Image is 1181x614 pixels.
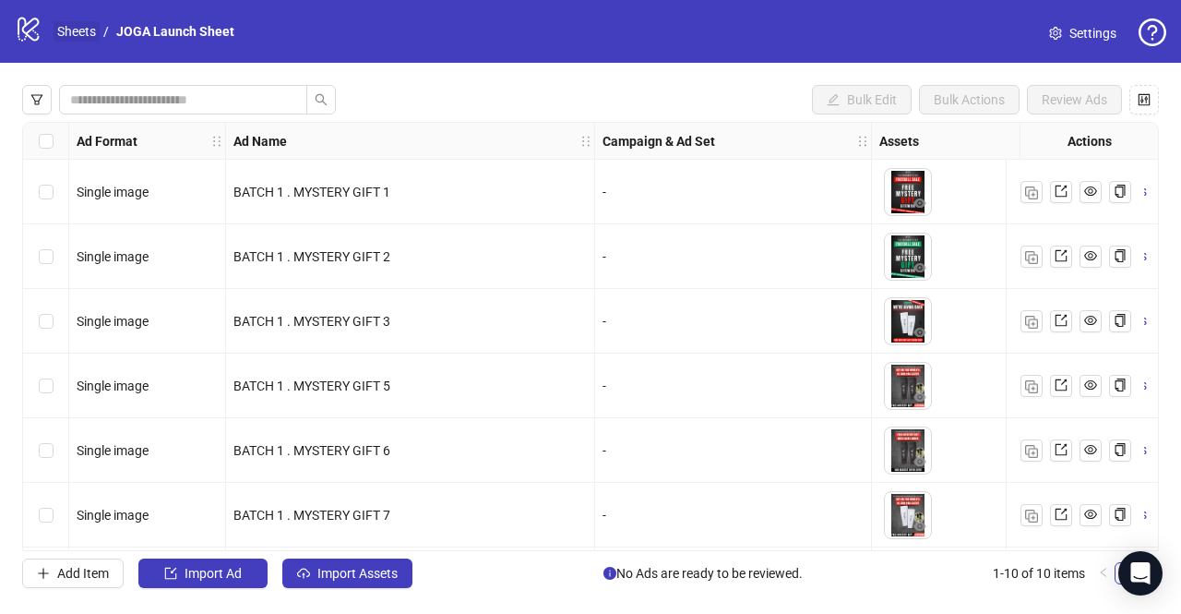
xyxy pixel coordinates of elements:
[602,440,864,461] div: -
[909,258,931,280] button: Preview
[77,443,149,458] span: Single image
[603,567,616,580] span: info-circle
[1084,379,1097,391] span: eye
[138,559,268,588] button: Import Ad
[54,21,100,42] a: Sheets
[866,123,871,159] div: Resize Campaign & Ad Set column
[297,567,310,580] span: cloud-upload
[1025,510,1038,523] img: Duplicate
[1020,246,1043,268] button: Duplicate
[1055,508,1068,521] span: export
[1114,314,1127,327] span: copy
[282,559,412,588] button: Import Assets
[1055,443,1068,456] span: export
[233,185,390,199] span: BATCH 1 . MYSTERY GIFT 1
[909,387,931,409] button: Preview
[1084,314,1097,327] span: eye
[1084,443,1097,456] span: eye
[913,326,926,339] span: eye
[869,135,882,148] span: holder
[77,508,149,523] span: Single image
[233,131,287,151] strong: Ad Name
[1068,131,1112,151] strong: Actions
[1055,249,1068,262] span: export
[1055,185,1068,198] span: export
[1139,18,1166,46] span: question-circle
[1115,562,1137,584] li: 1
[1114,185,1127,198] span: copy
[113,21,238,42] a: JOGA Launch Sheet
[1115,563,1136,584] a: 1
[317,566,398,581] span: Import Assets
[909,193,931,215] button: Preview
[592,135,605,148] span: holder
[879,131,919,151] strong: Assets
[37,567,50,580] span: plus
[885,427,931,474] img: Asset 1
[1055,314,1068,327] span: export
[1034,18,1131,48] a: Settings
[602,311,864,331] div: -
[233,249,390,264] span: BATCH 1 . MYSTERY GIFT 2
[1020,504,1043,526] button: Duplicate
[913,520,926,533] span: eye
[885,298,931,344] img: Asset 1
[602,376,864,396] div: -
[1084,508,1097,521] span: eye
[812,85,912,114] button: Bulk Edit
[23,224,69,289] div: Select row 2
[1129,85,1159,114] button: Configure table settings
[913,197,926,210] span: eye
[103,21,109,42] li: /
[1020,181,1043,203] button: Duplicate
[1138,93,1151,106] span: control
[223,135,236,148] span: holder
[1020,375,1043,397] button: Duplicate
[315,93,328,106] span: search
[1114,249,1127,262] span: copy
[1055,379,1068,391] span: export
[233,508,390,523] span: BATCH 1 . MYSTERY GIFT 7
[1025,316,1038,329] img: Duplicate
[590,123,594,159] div: Resize Ad Name column
[30,93,43,106] span: filter
[913,261,926,274] span: eye
[23,418,69,483] div: Select row 5
[1025,251,1038,264] img: Duplicate
[233,443,390,458] span: BATCH 1 . MYSTERY GIFT 6
[1020,439,1043,462] button: Duplicate
[913,455,926,468] span: eye
[1025,187,1038,199] img: Duplicate
[23,160,69,224] div: Select row 1
[1092,562,1115,584] li: Previous Page
[909,451,931,474] button: Preview
[1020,310,1043,332] button: Duplicate
[23,354,69,418] div: Select row 4
[233,314,390,329] span: BATCH 1 . MYSTERY GIFT 3
[1118,551,1163,596] div: Open Intercom Messenger
[993,562,1085,584] li: 1-10 of 10 items
[913,391,926,403] span: eye
[23,483,69,548] div: Select row 6
[1084,185,1097,198] span: eye
[1098,567,1109,578] span: left
[885,234,931,280] img: Asset 1
[885,169,931,215] img: Asset 1
[602,505,864,525] div: -
[221,123,225,159] div: Resize Ad Format column
[1025,380,1038,393] img: Duplicate
[185,566,242,581] span: Import Ad
[1114,443,1127,456] span: copy
[909,322,931,344] button: Preview
[1114,379,1127,391] span: copy
[1084,249,1097,262] span: eye
[579,135,592,148] span: holder
[909,516,931,538] button: Preview
[1027,85,1122,114] button: Review Ads
[1049,27,1062,40] span: setting
[77,185,149,199] span: Single image
[23,289,69,354] div: Select row 3
[210,135,223,148] span: holder
[885,363,931,409] img: Asset 1
[1092,562,1115,584] button: left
